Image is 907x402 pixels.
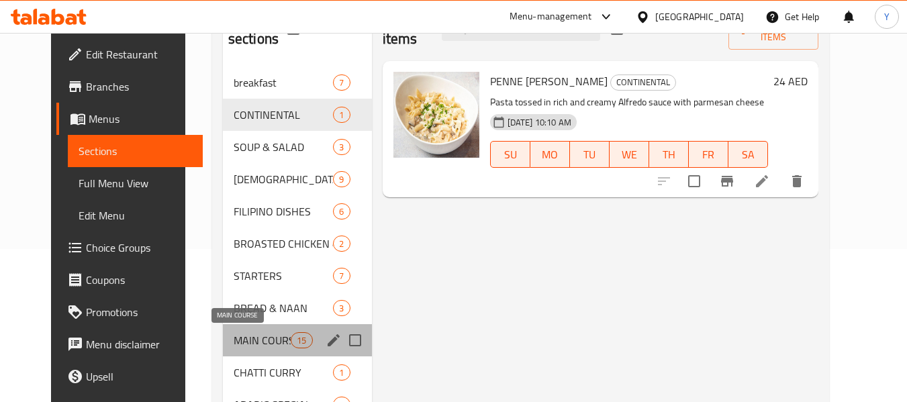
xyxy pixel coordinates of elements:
span: Edit Menu [79,207,192,223]
div: [GEOGRAPHIC_DATA] [655,9,744,24]
a: Sections [68,135,203,167]
span: FR [694,145,723,164]
div: items [291,332,312,348]
div: items [333,300,350,316]
a: Choice Groups [56,232,203,264]
span: CONTINENTAL [234,107,334,123]
div: BROASTED CHICKEN & FISH2 [223,228,372,260]
div: STARTERS7 [223,260,372,292]
span: Edit Restaurant [86,46,192,62]
span: CHATTI CURRY [234,364,334,381]
span: 1 [334,109,349,121]
span: Select to update [680,167,708,195]
span: 7 [334,270,349,283]
span: Sections [79,143,192,159]
span: [DATE] 10:10 AM [502,116,577,129]
a: Upsell [56,360,203,393]
span: Menu disclaimer [86,336,192,352]
a: Branches [56,70,203,103]
span: BROASTED CHICKEN & FISH [234,236,334,252]
div: items [333,74,350,91]
span: TU [575,145,604,164]
span: 2 [334,238,349,250]
a: Promotions [56,296,203,328]
div: Menu-management [510,9,592,25]
div: MAIN COURSE15edit [223,324,372,356]
span: TH [655,145,683,164]
span: 9 [334,173,349,186]
span: 3 [334,141,349,154]
span: Branches [86,79,192,95]
a: Full Menu View [68,167,203,199]
div: CONTINENTAL [610,74,676,91]
span: SOUP & SALAD [234,139,334,155]
button: edit [324,330,344,350]
button: MO [530,141,570,168]
span: PENNE [PERSON_NAME] [490,71,608,91]
span: WE [615,145,644,164]
div: CONTINENTAL1 [223,99,372,131]
span: FILIPINO DISHES [234,203,334,219]
a: Edit menu item [754,173,770,189]
button: TU [570,141,610,168]
div: breakfast7 [223,66,372,99]
div: SOUP & SALAD3 [223,131,372,163]
h2: Menu items [383,9,426,49]
span: Full Menu View [79,175,192,191]
button: SU [490,141,530,168]
div: items [333,107,350,123]
span: CONTINENTAL [611,74,675,90]
span: Coupons [86,272,192,288]
span: STARTERS [234,268,334,284]
span: Promotions [86,304,192,320]
a: Menu disclaimer [56,328,203,360]
h6: 24 AED [773,72,808,91]
span: breakfast [234,74,334,91]
button: TH [649,141,689,168]
span: SA [734,145,763,164]
button: Branch-specific-item [711,165,743,197]
span: BREAD & NAAN [234,300,334,316]
span: Upsell [86,368,192,385]
div: CHINESE [234,171,334,187]
span: MO [536,145,565,164]
img: PENNE ALFREDO PASTA [393,72,479,158]
span: [DEMOGRAPHIC_DATA] [234,171,334,187]
div: [DEMOGRAPHIC_DATA]9 [223,163,372,195]
span: MAIN COURSE [234,332,291,348]
button: WE [610,141,649,168]
p: Pasta tossed in rich and creamy Alfredo sauce with parmesan cheese [490,94,768,111]
span: Y [884,9,890,24]
span: 15 [291,334,312,347]
div: items [333,139,350,155]
span: 6 [334,205,349,218]
h2: Menu sections [228,9,287,49]
div: items [333,364,350,381]
div: items [333,236,350,252]
span: 7 [334,77,349,89]
div: items [333,268,350,284]
a: Coupons [56,264,203,296]
button: FR [689,141,728,168]
span: 1 [334,366,349,379]
div: CHATTI CURRY1 [223,356,372,389]
div: items [333,203,350,219]
span: SU [496,145,525,164]
span: 3 [334,302,349,315]
a: Edit Menu [68,199,203,232]
span: Menus [89,111,192,127]
button: SA [728,141,768,168]
button: delete [781,165,813,197]
div: FILIPINO DISHES6 [223,195,372,228]
a: Edit Restaurant [56,38,203,70]
a: Menus [56,103,203,135]
span: Choice Groups [86,240,192,256]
